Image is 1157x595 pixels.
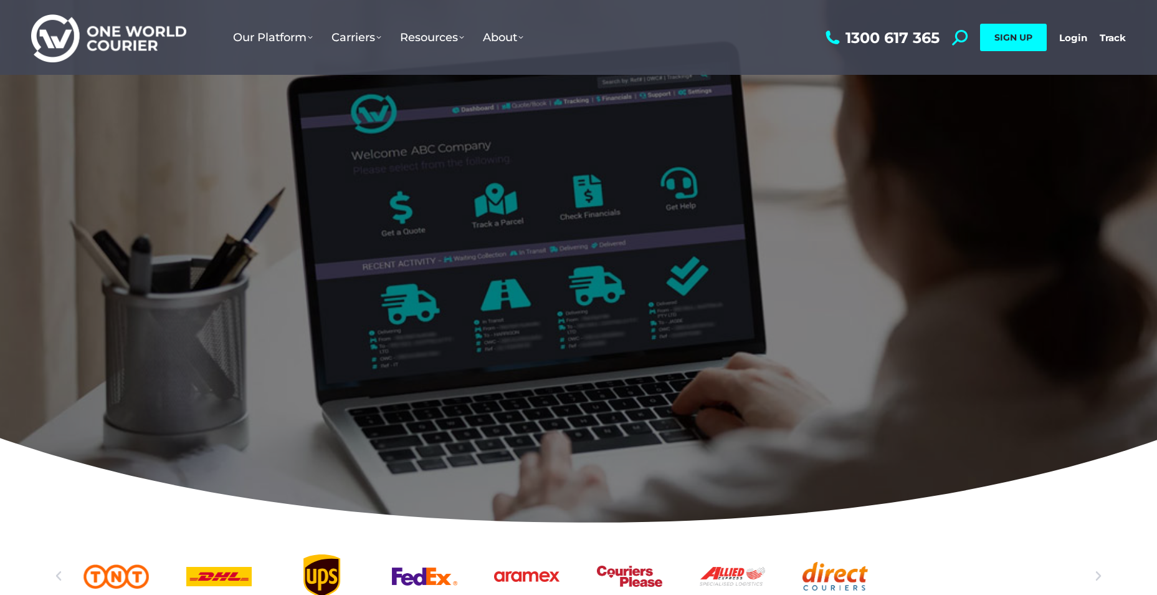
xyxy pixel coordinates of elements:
[233,31,313,44] span: Our Platform
[31,12,186,63] img: One World Courier
[391,18,474,57] a: Resources
[400,31,464,44] span: Resources
[822,30,940,46] a: 1300 617 365
[483,31,523,44] span: About
[1100,32,1126,44] a: Track
[474,18,533,57] a: About
[980,24,1047,51] a: SIGN UP
[1059,32,1087,44] a: Login
[224,18,322,57] a: Our Platform
[994,32,1032,43] span: SIGN UP
[322,18,391,57] a: Carriers
[331,31,381,44] span: Carriers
